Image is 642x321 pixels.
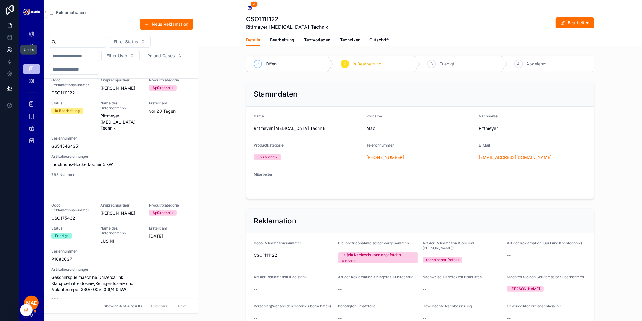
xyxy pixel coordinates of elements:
span: Name des Unternehmens [100,101,142,111]
span: Artikelbezeichnungen [51,267,191,272]
span: Art der Reklamation (Edelstahl) [254,275,307,279]
span: 3 [431,61,433,66]
span: Name des Unternehmens [100,226,142,236]
span: Abgelehnt [527,61,547,67]
span: [PERSON_NAME] [100,210,142,216]
span: Details [246,37,260,43]
div: Spültechnik [153,85,173,91]
span: CSO1111122 [254,252,333,258]
span: Artikelbezeichnungen [51,154,191,159]
span: Textvorlagen [304,37,330,43]
span: Produktkategorie [149,78,191,83]
a: Odoo ReklamationsnummerCSO175432Ansprechpartner[PERSON_NAME]ProduktkategorieSpültechnikStatusErle... [44,194,198,319]
button: Select Button [109,36,151,48]
span: ZRS Nummer [51,297,93,302]
span: -- [254,286,257,292]
p: [DATE] [149,233,163,239]
span: Status [51,101,93,106]
span: Telefonnummer [366,143,394,147]
a: Bearbeitung [270,35,294,47]
span: Art der Reklamation (Spül und [PERSON_NAME]) [423,241,474,250]
span: -- [254,184,257,190]
span: Rittmeyer [MEDICAL_DATA] Technik [246,23,328,31]
span: Reklamationen [56,9,86,15]
button: Bearbeiten [556,17,594,28]
span: Erstellt am [149,101,191,106]
span: Art der Reklamation Kleingerät-Kühltechnik [338,275,413,279]
span: Name [254,114,264,118]
span: Techniker [340,37,360,43]
div: [PERSON_NAME] [511,286,540,292]
span: CSO1111122 [51,90,93,96]
span: P1682037 [51,256,93,262]
span: Art der Reklamation (Spül und Kochtechnik) [507,241,582,245]
span: CSO175432 [51,215,93,221]
a: Reklamationen [49,9,86,15]
span: Produktkategorie [254,143,284,147]
span: Mitarbeiter [254,172,273,177]
span: Odoo Reklamationsnummer [51,78,93,88]
span: Vorschlag(Wer soll den Service übernehmen) [254,304,331,308]
span: Ansprechpartner [100,78,142,83]
button: Select Button [101,50,140,61]
span: 2 [344,61,346,66]
h2: Stammdaten [254,89,297,99]
span: Seriennummer [51,249,93,254]
span: [PERSON_NAME] [100,85,142,91]
span: LUSINI [100,238,142,244]
div: Spültechnik [257,154,277,160]
span: 4 [517,61,520,66]
span: Benötigten Ersatzteile [338,304,376,308]
span: ZRS Nummer [51,172,93,177]
span: Erledigt [439,61,455,67]
div: Users [24,47,34,52]
span: E-Mail [479,143,490,147]
span: Odoo Reklamationsnummer [254,241,301,245]
h1: CSO1111122 [246,15,328,23]
span: Rittmeyer [MEDICAL_DATA] Technik [254,125,362,131]
button: 4 [246,5,254,12]
span: Ansprechpartner [100,203,142,208]
span: Geschirrspuelmaschine Universal inkl. Klarspuelmitteldosier-,Reinigerdosier- und Ablaufpumpe, 230... [51,274,191,293]
span: Status [51,226,93,231]
a: Odoo ReklamationsnummerCSO1111122Ansprechpartner[PERSON_NAME]ProduktkategorieSpültechnikStatusIn ... [44,69,198,194]
span: Die Inbetriebnahme selber vorgenommen [338,241,409,245]
span: Poland Cases [147,53,175,59]
span: Max [366,125,474,131]
div: Ja (ein Nachweis kann angefordert werden) [342,252,414,263]
span: -- [51,180,55,186]
div: scrollable content [19,24,44,154]
span: G6545464351 [51,143,93,149]
span: Filter User [106,53,127,59]
span: Möchten Sie den Service selber übernehmen [507,275,584,279]
span: Nachname [479,114,498,118]
span: Seriennummer [51,136,93,141]
span: -- [423,286,426,292]
button: Neue Reklamation [140,19,193,30]
span: Rittmeyer [479,125,559,131]
span: Bearbeitung [270,37,294,43]
p: vor 20 Tagen [149,108,176,114]
a: [PHONE_NUMBER] [366,154,404,160]
span: Gutschrift [369,37,389,43]
span: Filter Status [114,39,138,45]
span: In Bearbeitung [353,61,382,67]
span: 4 [251,1,258,7]
span: Odoo Reklamationsnummer [51,203,93,213]
span: Erstellt am [149,226,191,231]
span: Induktions-Hockerkocher 5 kW [51,161,191,167]
a: [EMAIL_ADDRESS][DOMAIN_NAME] [479,154,552,160]
span: Rittmeyer [MEDICAL_DATA] Technik [100,113,142,131]
div: In Bearbeitung [55,108,80,114]
a: Textvorlagen [304,35,330,47]
span: MAE [26,299,37,306]
span: -- [338,286,342,292]
span: Nachweise zu defekten Produkten [423,275,482,279]
a: Gutschrift [369,35,389,47]
div: Erledigt [55,233,68,239]
button: Select Button [142,50,187,61]
h2: Reklamation [254,216,296,226]
div: Spültechnik [153,210,173,216]
span: -- [507,252,511,258]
